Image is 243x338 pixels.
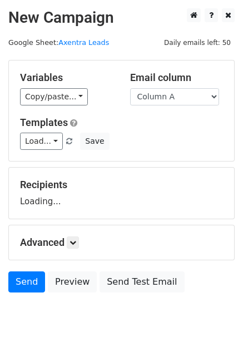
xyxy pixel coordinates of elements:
[100,271,184,292] a: Send Test Email
[160,38,235,47] a: Daily emails left: 50
[8,38,109,47] small: Google Sheet:
[8,271,45,292] a: Send
[8,8,235,27] h2: New Campaign
[20,117,68,128] a: Templates
[20,236,223,249] h5: Advanced
[20,72,113,84] h5: Variables
[160,37,235,49] span: Daily emails left: 50
[20,88,88,105] a: Copy/paste...
[20,133,63,150] a: Load...
[20,179,223,191] h5: Recipients
[20,179,223,208] div: Loading...
[58,38,109,47] a: Axentra Leads
[130,72,224,84] h5: Email column
[80,133,109,150] button: Save
[48,271,97,292] a: Preview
